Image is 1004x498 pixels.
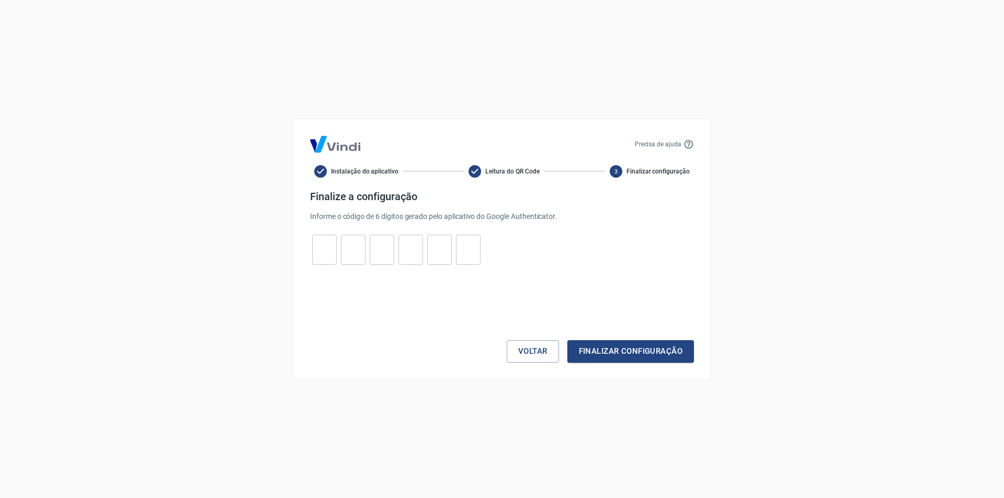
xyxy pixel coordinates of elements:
p: Precisa de ajuda [635,140,681,149]
button: Voltar [507,340,559,362]
span: Instalação do aplicativo [331,167,398,176]
button: Finalizar configuração [567,340,694,362]
h4: Finalize a configuração [310,190,694,203]
text: 3 [614,168,618,175]
p: Informe o código de 6 dígitos gerado pelo aplicativo do Google Authenticator. [310,211,694,222]
span: Finalizar configuração [626,167,690,176]
img: Logo Vind [310,136,360,153]
span: Leitura do QR Code [485,167,539,176]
